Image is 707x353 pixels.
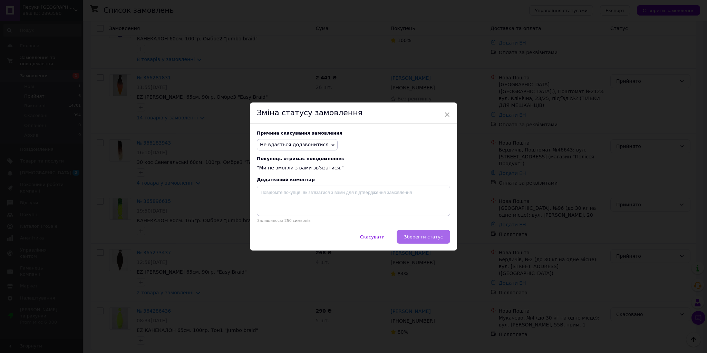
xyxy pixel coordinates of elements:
span: Зберегти статус [404,234,443,239]
button: Скасувати [353,230,392,244]
span: Скасувати [360,234,385,239]
span: × [444,109,450,120]
div: Зміна статусу замовлення [250,102,457,124]
div: Додатковий коментар [257,177,450,182]
span: Покупець отримає повідомлення: [257,156,450,161]
div: "Ми не змогли з вами зв'язатися." [257,156,450,171]
span: Не вдається додзвонитися [260,142,329,147]
div: Причина скасування замовлення [257,130,450,136]
p: Залишилось: 250 символів [257,218,450,223]
button: Зберегти статус [397,230,450,244]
